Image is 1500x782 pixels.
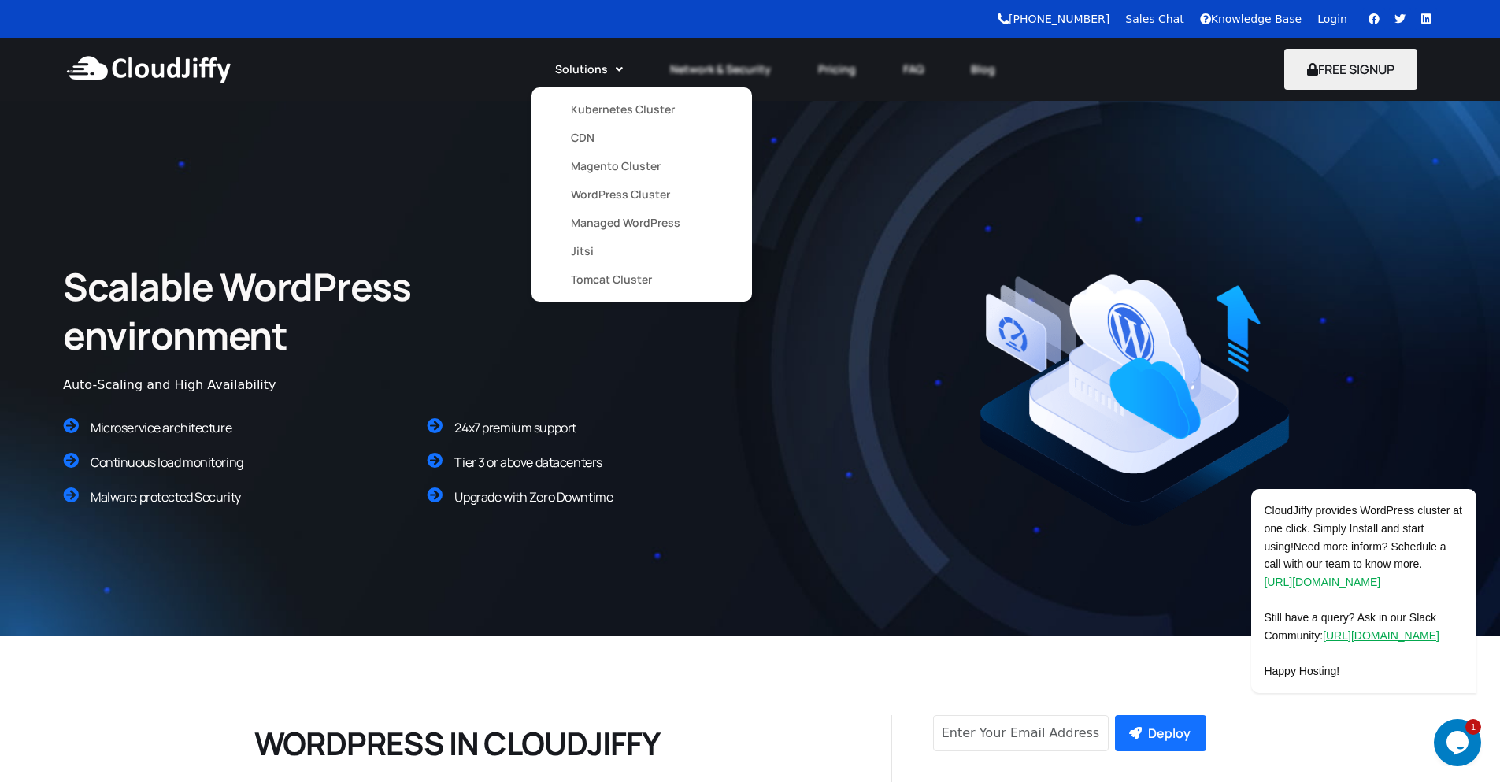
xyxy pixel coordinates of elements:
div: Auto-Scaling and High Availability [63,376,614,395]
h2: Scalable WordPress environment [63,262,520,361]
a: Pricing [794,52,880,87]
a: Magento Cluster [571,152,713,180]
a: FREE SIGNUP [1284,61,1417,78]
a: Sales Chat [1125,13,1183,25]
a: FAQ [880,52,947,87]
span: Malware protected Security [91,488,241,506]
iframe: chat widget [1434,719,1484,766]
span: Tier 3 or above datacenters [454,454,602,471]
a: CDN [571,124,713,152]
span: 24x7 premium support [454,419,576,436]
a: Kubernetes Cluster [571,95,713,124]
a: Network & Security [646,52,794,87]
a: Knowledge Base [1200,13,1302,25]
h2: WORDPRESS IN CLOUDJIFFY [254,723,836,764]
a: Tomcat Cluster [571,265,713,294]
span: Microservice architecture [91,419,231,436]
a: Solutions [531,52,646,87]
a: [PHONE_NUMBER] [998,13,1109,25]
span: Continuous load monitoring [91,454,243,471]
a: Managed WordPress [571,209,713,237]
a: Blog [947,52,1019,87]
a: Login [1317,13,1347,25]
iframe: chat widget [1201,347,1484,711]
span: Upgrade with Zero Downtime [454,488,613,506]
button: Deploy [1115,715,1206,751]
button: FREE SIGNUP [1284,49,1417,90]
img: Managed-Wp.png [977,272,1292,528]
input: Enter Your Email Address [933,715,1109,751]
a: Jitsi [571,237,713,265]
a: WordPress Cluster [571,180,713,209]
